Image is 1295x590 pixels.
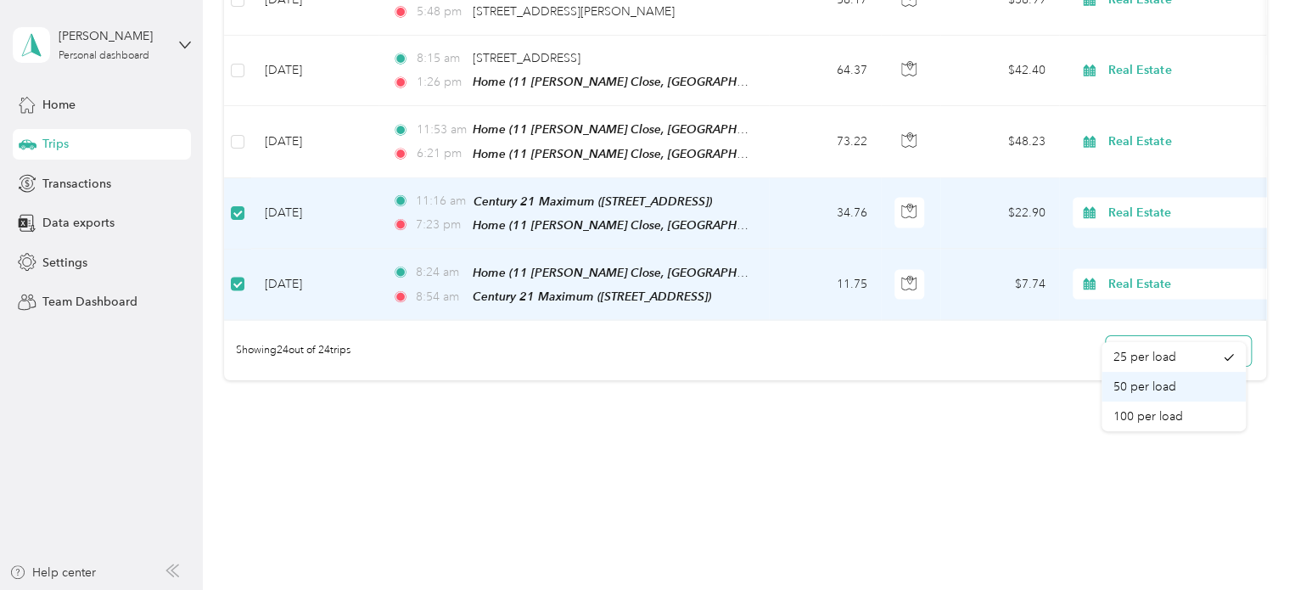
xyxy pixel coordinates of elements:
div: Personal dashboard [59,51,149,61]
div: [PERSON_NAME] [59,27,165,45]
td: $42.40 [940,36,1059,106]
td: [DATE] [251,178,378,250]
span: 50 per load [1113,379,1176,394]
span: Real Estate [1108,204,1264,222]
span: 7:23 pm [416,216,464,234]
span: 1:26 pm [416,73,464,92]
td: $22.90 [940,178,1059,250]
span: Trips [42,135,69,153]
span: Home [42,96,76,114]
span: Real Estate [1108,61,1264,80]
td: [DATE] [251,36,378,106]
span: [STREET_ADDRESS][PERSON_NAME] [473,4,675,19]
span: Real Estate [1108,275,1264,294]
span: 25 per load [1113,350,1176,364]
td: [DATE] [251,250,378,321]
td: $48.23 [940,106,1059,177]
span: Showing 24 out of 24 trips [224,343,350,358]
td: [DATE] [251,106,378,177]
span: Century 21 Maximum ([STREET_ADDRESS]) [474,194,712,208]
span: 8:24 am [416,263,464,282]
span: Century 21 Maximum ([STREET_ADDRESS]) [473,289,711,303]
button: Help center [9,564,96,582]
span: Transactions [42,175,111,193]
span: 100 per load [1113,409,1183,424]
td: 64.37 [769,36,881,106]
iframe: Everlance-gr Chat Button Frame [1200,495,1295,590]
td: 11.75 [769,250,881,321]
span: 6:21 pm [416,144,464,163]
span: Settings [42,254,87,272]
span: Team Dashboard [42,293,137,311]
td: 34.76 [769,178,881,250]
td: $7.74 [940,250,1059,321]
span: 5:48 pm [416,3,464,21]
span: 8:54 am [416,288,464,306]
span: 8:15 am [416,49,464,68]
span: [STREET_ADDRESS] [473,51,580,65]
span: 11:53 am [416,121,464,139]
span: Real Estate [1108,132,1264,151]
span: Data exports [42,214,115,232]
span: 11:16 am [416,192,466,211]
td: 73.22 [769,106,881,177]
